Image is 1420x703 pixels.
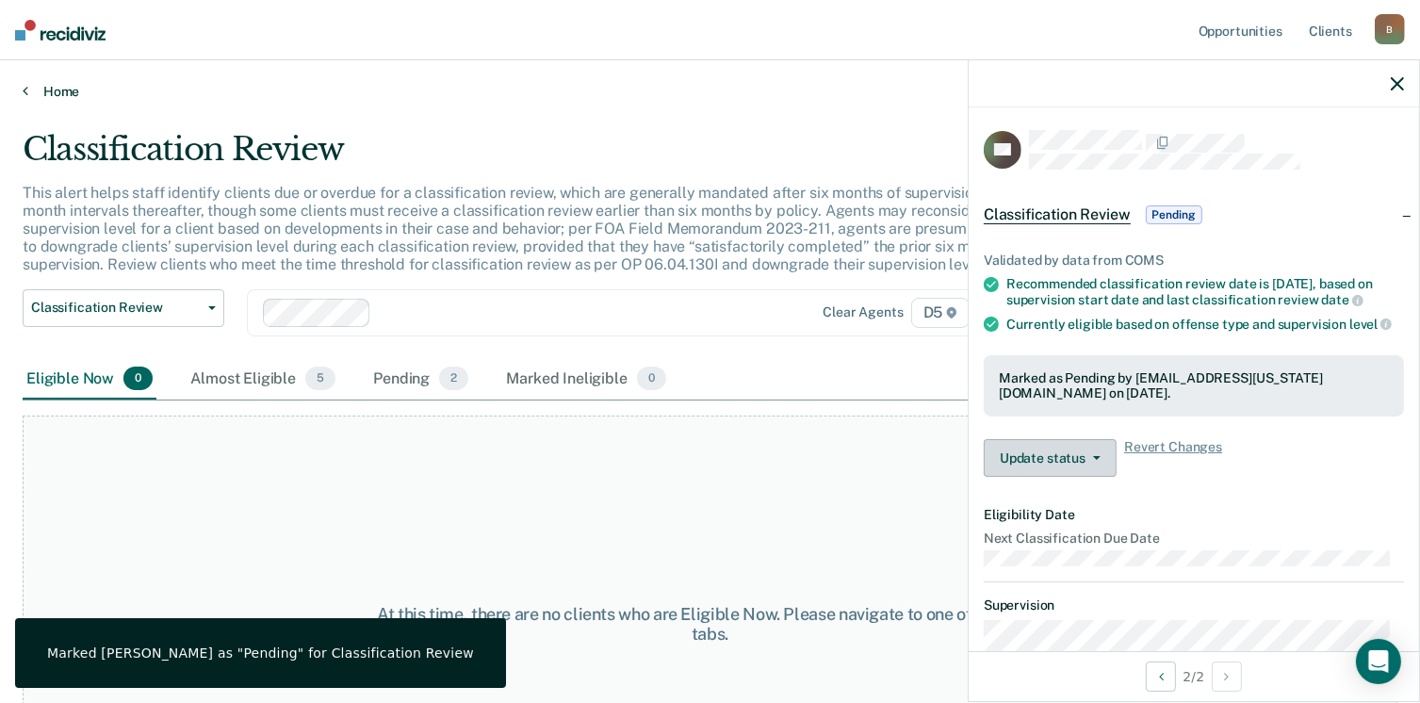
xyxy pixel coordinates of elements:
[984,507,1404,523] dt: Eligibility Date
[984,253,1404,269] div: Validated by data from COMS
[1356,639,1401,684] div: Open Intercom Messenger
[984,597,1404,613] dt: Supervision
[984,531,1404,547] dt: Next Classification Due Date
[502,359,670,401] div: Marked Ineligible
[23,184,1075,274] p: This alert helps staff identify clients due or overdue for a classification review, which are gen...
[31,300,201,316] span: Classification Review
[911,298,971,328] span: D5
[439,367,468,391] span: 2
[984,439,1117,477] button: Update status
[367,604,1053,645] div: At this time, there are no clients who are Eligible Now. Please navigate to one of the other tabs.
[999,370,1389,402] div: Marked as Pending by [EMAIL_ADDRESS][US_STATE][DOMAIN_NAME] on [DATE].
[969,185,1419,245] div: Classification ReviewPending
[1375,14,1405,44] div: B
[23,83,1397,100] a: Home
[969,651,1419,701] div: 2 / 2
[47,645,474,662] div: Marked [PERSON_NAME] as "Pending" for Classification Review
[984,205,1131,224] span: Classification Review
[15,20,106,41] img: Recidiviz
[369,359,472,401] div: Pending
[1212,662,1242,692] button: Next Opportunity
[1006,276,1404,308] div: Recommended classification review date is [DATE], based on supervision start date and last classi...
[637,367,666,391] span: 0
[23,359,156,401] div: Eligible Now
[123,367,153,391] span: 0
[1124,439,1222,477] span: Revert Changes
[1006,316,1404,333] div: Currently eligible based on offense type and supervision
[1146,205,1202,224] span: Pending
[305,367,335,391] span: 5
[23,130,1087,184] div: Classification Review
[187,359,339,401] div: Almost Eligible
[1321,292,1363,307] span: date
[1349,317,1392,332] span: level
[823,304,903,320] div: Clear agents
[1146,662,1176,692] button: Previous Opportunity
